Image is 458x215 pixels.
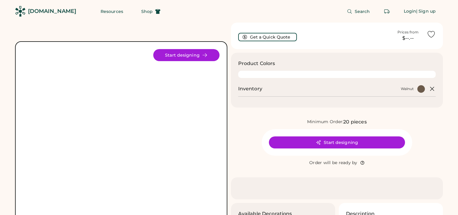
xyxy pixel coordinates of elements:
button: Resources [93,5,130,17]
span: Search [355,9,370,14]
div: Login [404,8,416,14]
div: $--.-- [393,35,423,42]
button: Retrieve an order [381,5,393,17]
div: Order will be ready by [309,160,357,166]
h2: Inventory [238,85,262,92]
div: Prices from [397,30,419,35]
img: Rendered Logo - Screens [15,6,26,17]
div: 20 pieces [343,118,366,126]
div: | Sign up [416,8,436,14]
div: Walnut [401,86,414,91]
h3: Product Colors [238,60,275,67]
div: [DOMAIN_NAME] [28,8,76,15]
span: Shop [141,9,153,14]
div: Minimum Order: [307,119,344,125]
button: Start designing [269,136,405,148]
button: Start designing [153,49,220,61]
button: Search [340,5,377,17]
button: Get a Quick Quote [238,33,297,41]
button: Shop [134,5,168,17]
